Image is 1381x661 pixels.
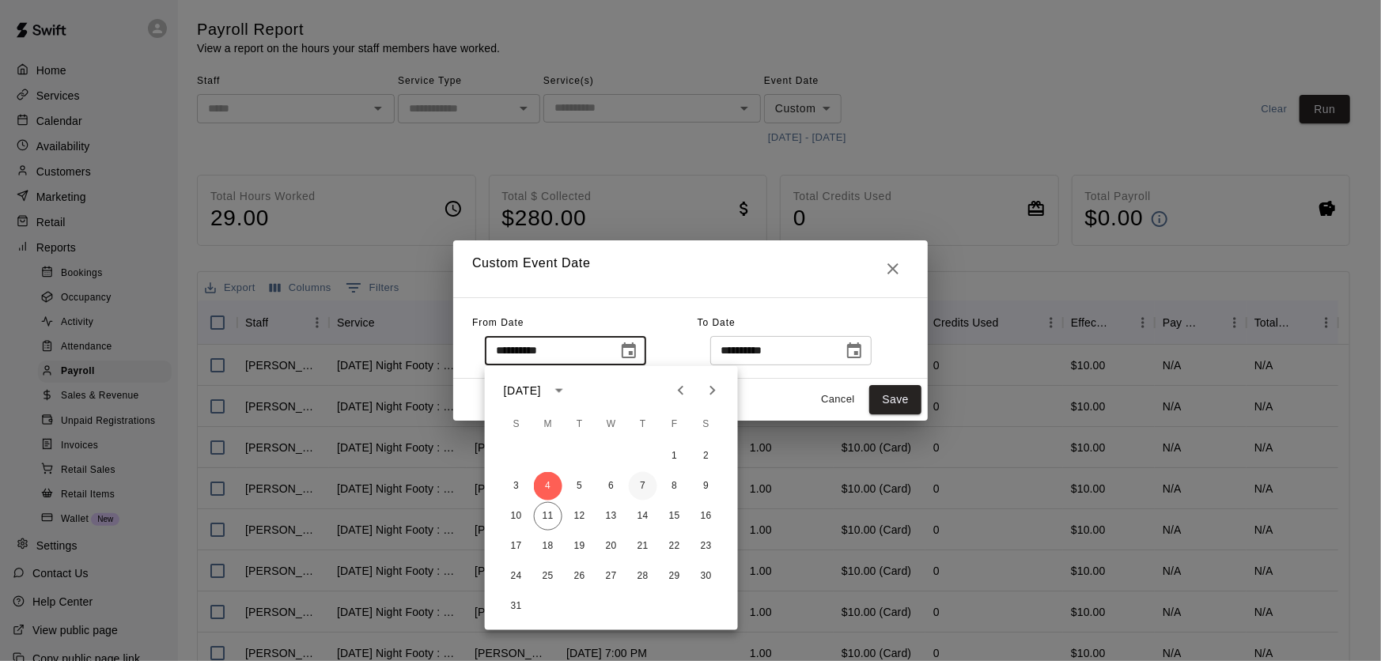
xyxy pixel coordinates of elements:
button: 3 [502,472,531,500]
button: Save [869,385,921,414]
button: 25 [534,562,562,591]
button: Next month [697,375,728,406]
button: 30 [692,562,721,591]
button: 11 [534,502,562,531]
button: 15 [660,502,689,531]
button: 27 [597,562,626,591]
button: 21 [629,532,657,561]
span: To Date [698,317,736,328]
button: 10 [502,502,531,531]
button: 22 [660,532,689,561]
button: 5 [566,472,594,500]
span: Sunday [502,409,531,440]
button: 29 [660,562,689,591]
span: Wednesday [597,409,626,440]
button: 20 [597,532,626,561]
button: Previous month [665,375,697,406]
button: Cancel [812,387,863,412]
button: 19 [566,532,594,561]
button: 9 [692,472,721,500]
button: Close [877,253,909,285]
button: 14 [629,502,657,531]
button: Choose date, selected date is Aug 4, 2025 [613,335,645,367]
span: From Date [472,317,524,328]
button: 4 [534,472,562,500]
button: 8 [660,472,689,500]
button: calendar view is open, switch to year view [546,377,573,404]
button: 28 [629,562,657,591]
span: Monday [534,409,562,440]
button: 1 [660,442,689,470]
button: 26 [566,562,594,591]
h2: Custom Event Date [453,240,928,297]
button: 7 [629,472,657,500]
button: 18 [534,532,562,561]
button: 6 [597,472,626,500]
span: Thursday [629,409,657,440]
button: 23 [692,532,721,561]
button: 13 [597,502,626,531]
span: Friday [660,409,689,440]
span: Tuesday [566,409,594,440]
button: 2 [692,442,721,470]
span: Saturday [692,409,721,440]
button: 24 [502,562,531,591]
button: 31 [502,592,531,621]
button: Choose date, selected date is Aug 11, 2025 [838,335,870,367]
button: 17 [502,532,531,561]
button: 12 [566,502,594,531]
button: 16 [692,502,721,531]
div: [DATE] [504,382,541,398]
